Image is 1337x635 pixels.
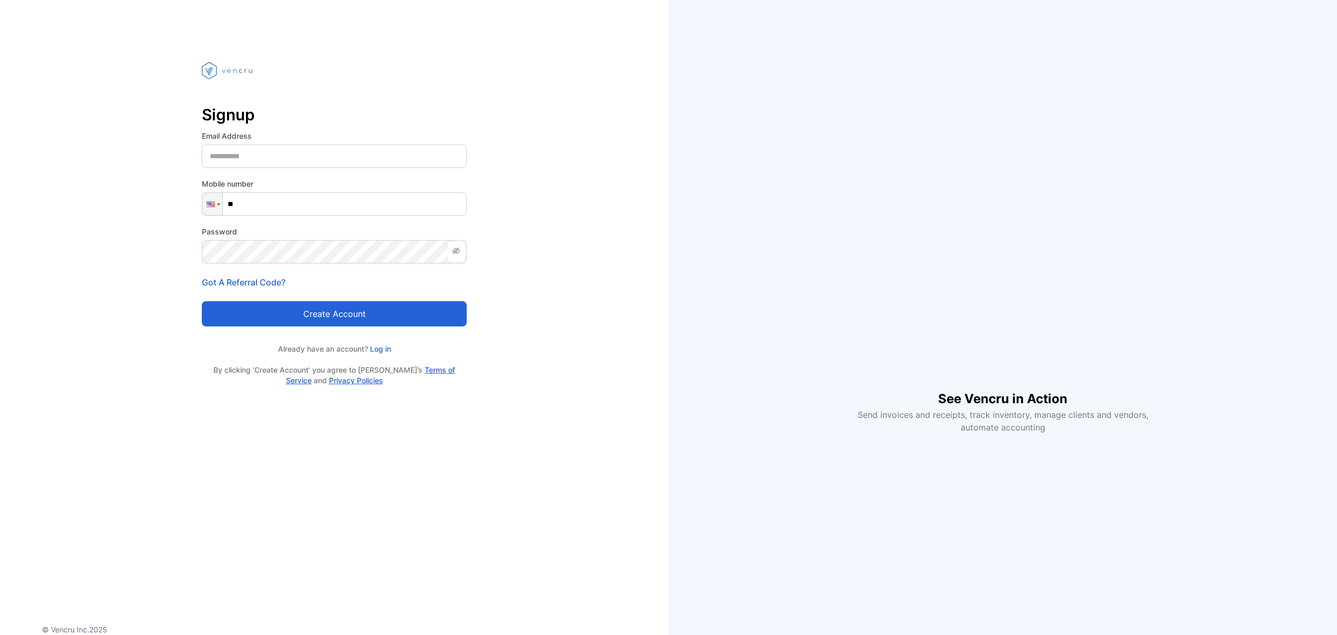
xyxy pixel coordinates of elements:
button: Create account [202,301,467,326]
p: Send invoices and receipts, track inventory, manage clients and vendors, automate accounting [851,408,1154,434]
iframe: YouTube video player [850,201,1155,373]
p: Got A Referral Code? [202,276,467,289]
label: Email Address [202,130,467,141]
label: Mobile number [202,178,467,189]
p: Already have an account? [202,343,467,354]
a: Privacy Policies [329,376,383,385]
h1: See Vencru in Action [938,373,1067,408]
label: Password [202,226,467,237]
img: vencru logo [202,42,254,99]
p: By clicking ‘Create Account’ you agree to [PERSON_NAME]’s and [202,365,467,386]
p: Signup [202,102,467,127]
a: Log in [368,344,391,353]
div: United States: + 1 [202,193,222,215]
